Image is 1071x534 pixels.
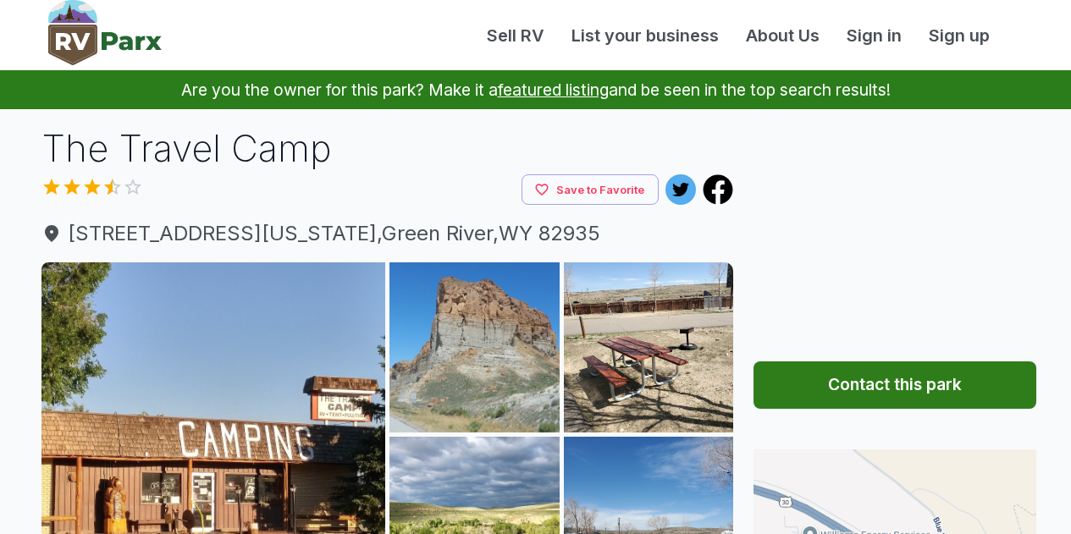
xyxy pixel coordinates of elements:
span: [STREET_ADDRESS][US_STATE] , Green River , WY 82935 [41,218,734,249]
img: AAcXr8rtXwKqdyuXATFQi1SCLYA_LHDtsoFV1341e5Z2gxl7IScPunKkmgnN8BUsWOhe-y7xewP4yD9fw5KkAX0HccVrugIq4... [564,262,734,432]
img: AAcXr8oBbpIsWxce3fGKZbzOzkPnsX1YY2BgfUxzuDS5d2m8QBlSig_Dmg-X7EmCoH-qy0JREHERcCbnH-yAraK77ay-gfXyZ... [389,262,560,432]
p: Are you the owner for this park? Make it a and be seen in the top search results! [20,70,1051,109]
a: Sell RV [473,23,558,48]
a: Sign up [915,23,1003,48]
button: Save to Favorite [522,174,659,206]
h1: The Travel Camp [41,123,734,174]
a: List your business [558,23,732,48]
button: Contact this park [754,361,1036,409]
a: Sign in [833,23,915,48]
iframe: Advertisement [754,123,1036,334]
a: About Us [732,23,833,48]
a: [STREET_ADDRESS][US_STATE],Green River,WY 82935 [41,218,734,249]
a: featured listing [498,80,609,100]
